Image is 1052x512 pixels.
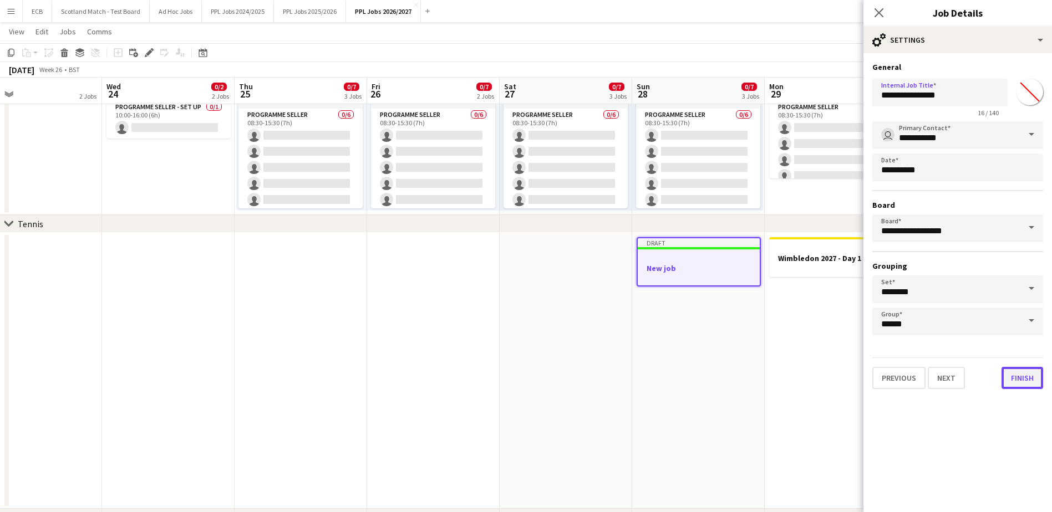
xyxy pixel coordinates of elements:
app-job-card: 07:30-18:00 (10h30m)0/7 Trent Bridge2 RolesEvent Manager0/107:30-18:00 (10h30m) Programme Seller0... [636,44,760,208]
span: Comms [87,27,112,37]
div: 2 Jobs [79,92,96,100]
span: 0/7 [476,83,492,91]
div: 3 Jobs [742,92,759,100]
div: 3 Jobs [609,92,627,100]
app-card-role: Programme Seller - Set Up0/110:00-16:00 (6h) [106,101,231,139]
a: Edit [31,24,53,39]
button: Next [928,367,965,389]
button: Ad Hoc Jobs [150,1,202,22]
button: ECB [23,1,52,22]
span: 25 [237,88,253,100]
h3: Board [872,200,1043,210]
app-card-role: Programme Seller0/608:30-15:30 (7h) [371,109,495,227]
span: Jobs [59,27,76,37]
div: 3 Jobs [344,92,362,100]
span: 24 [105,88,121,100]
button: Previous [872,367,926,389]
span: 28 [635,88,650,100]
button: PPL Jobs 2024/2025 [202,1,274,22]
span: Edit [35,27,48,37]
span: 16 / 140 [969,109,1008,117]
app-card-role: Programme Seller0/608:30-15:30 (7h) [636,109,760,227]
h3: New job [638,263,760,273]
span: Mon [769,81,784,91]
a: View [4,24,29,39]
span: Sat [504,81,516,91]
app-job-card: 07:30-18:00 (10h30m)0/7 Trent Bridge2 RolesEvent Manager0/107:30-18:00 (10h30m) Programme Seller0... [504,44,628,208]
app-job-card: Wimbledon 2027 - Day 1 [769,237,893,277]
span: 0/2 [211,83,227,91]
app-card-role: Programme Seller0/608:30-15:30 (7h) [238,109,363,227]
button: Finish [1002,367,1043,389]
span: 0/7 [344,83,359,91]
div: Settings [863,27,1052,53]
button: PPL Jobs 2025/2026 [274,1,346,22]
app-job-card: 07:30-18:00 (10h30m)0/7 Trent Bridge2 RolesEvent Manager0/107:30-18:00 (10h30m) Programme Seller0... [238,44,363,208]
span: Week 26 [37,65,64,74]
span: Sun [637,81,650,91]
div: 2 Jobs [477,92,494,100]
div: Tennis [18,218,43,229]
app-card-role: Programme Seller0/608:30-15:30 (7h) [504,109,628,227]
span: 29 [768,88,784,100]
span: Wed [106,81,121,91]
span: Thu [239,81,253,91]
h3: Job Details [863,6,1052,20]
span: Fri [372,81,380,91]
h3: Grouping [872,261,1043,271]
span: 0/7 [741,83,757,91]
app-card-role: Programme Seller0/608:30-15:30 (7h) [769,101,893,219]
span: View [9,27,24,37]
span: 0/7 [609,83,624,91]
div: BST [69,65,80,74]
app-job-card: DraftNew job [637,237,761,286]
span: 27 [502,88,516,100]
h3: General [872,62,1043,72]
button: Scotland Match - Test Board [52,1,150,22]
button: PPL Jobs 2026/2027 [346,1,421,22]
div: Draft [638,238,760,247]
a: Comms [83,24,116,39]
h3: Wimbledon 2027 - Day 1 [769,253,893,263]
app-job-card: 07:30-18:00 (10h30m)0/7 Trent Bridge2 RolesEvent Manager0/107:30-18:00 (10h30m) Programme Seller0... [371,44,495,208]
div: 2 Jobs [212,92,229,100]
div: [DATE] [9,64,34,75]
a: Jobs [55,24,80,39]
span: 26 [370,88,380,100]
